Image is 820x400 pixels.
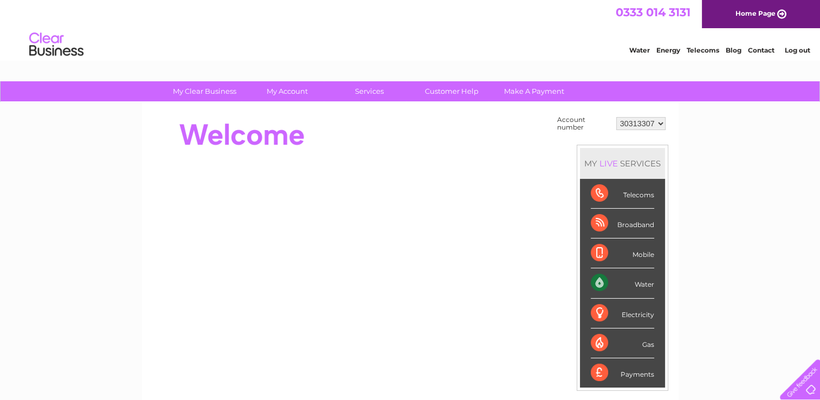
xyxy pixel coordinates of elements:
[29,28,84,61] img: logo.png
[591,179,654,209] div: Telecoms
[160,81,249,101] a: My Clear Business
[656,46,680,54] a: Energy
[591,209,654,238] div: Broadband
[616,5,690,19] a: 0333 014 3131
[591,268,654,298] div: Water
[629,46,650,54] a: Water
[154,6,667,53] div: Clear Business is a trading name of Verastar Limited (registered in [GEOGRAPHIC_DATA] No. 3667643...
[489,81,579,101] a: Make A Payment
[748,46,774,54] a: Contact
[591,328,654,358] div: Gas
[325,81,414,101] a: Services
[597,158,620,169] div: LIVE
[242,81,332,101] a: My Account
[591,358,654,388] div: Payments
[554,113,614,134] td: Account number
[591,299,654,328] div: Electricity
[407,81,496,101] a: Customer Help
[591,238,654,268] div: Mobile
[726,46,741,54] a: Blog
[687,46,719,54] a: Telecoms
[784,46,810,54] a: Log out
[580,148,665,179] div: MY SERVICES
